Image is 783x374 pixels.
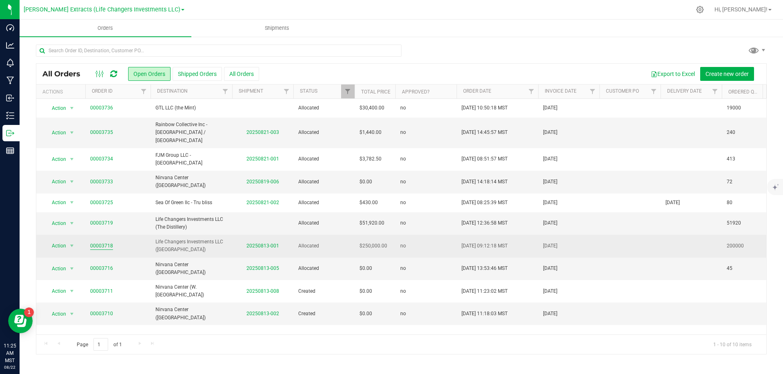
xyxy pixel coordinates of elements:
a: Orders [20,20,191,37]
inline-svg: Inbound [6,94,14,102]
span: no [400,104,406,112]
span: Action [44,240,67,252]
a: Filter [137,85,151,98]
span: no [400,178,406,186]
span: $0.00 [359,265,372,272]
span: Allocated [298,104,350,112]
span: [DATE] [543,199,557,207]
span: Action [44,263,67,274]
span: Nirvana Center ([GEOGRAPHIC_DATA]) [155,174,227,189]
a: Filter [341,85,355,98]
span: Action [44,218,67,229]
span: [DATE] [543,242,557,250]
a: Order Date [463,88,491,94]
span: $3,782.50 [359,155,382,163]
span: $51,920.00 [359,219,384,227]
span: Allocated [298,199,350,207]
span: GTL LLC (the Mint) [155,104,227,112]
span: [DATE] 11:18:03 MST [461,310,508,318]
button: Open Orders [128,67,171,81]
span: $0.00 [359,287,372,295]
span: Action [44,127,67,138]
span: $0.00 [359,310,372,318]
span: select [67,102,77,114]
a: 20250813-001 [246,243,279,249]
a: Ordered qty [728,89,760,95]
span: no [400,199,406,207]
span: no [400,155,406,163]
a: Status [300,88,317,94]
span: [DATE] [543,178,557,186]
span: no [400,219,406,227]
span: [PERSON_NAME] Extracts (Life Changers Investments LLC) [24,6,180,13]
span: [DATE] [543,155,557,163]
button: All Orders [224,67,259,81]
span: Nirvana Center ([GEOGRAPHIC_DATA]) [155,261,227,276]
a: Approved? [402,89,430,95]
span: Nirvana Center ([GEOGRAPHIC_DATA]) [155,306,227,321]
span: [DATE] 11:23:02 MST [461,287,508,295]
a: Filter [219,85,232,98]
span: select [67,127,77,138]
span: [DATE] [543,219,557,227]
a: Order ID [92,88,113,94]
a: 00003716 [90,265,113,272]
a: Filter [647,85,661,98]
span: Shipments [254,24,300,32]
input: 1 [93,338,108,351]
span: 19000 [727,104,741,112]
p: 11:25 AM MST [4,342,16,364]
a: Filter [708,85,722,98]
span: [DATE] [543,104,557,112]
span: Action [44,176,67,187]
span: no [400,129,406,136]
span: Allocated [298,242,350,250]
a: 20250813-002 [246,311,279,316]
span: select [67,263,77,274]
span: select [67,176,77,187]
a: Destination [157,88,188,94]
a: 00003733 [90,178,113,186]
span: Life Changers Investments LLC (The Distillery) [155,216,227,231]
span: FJM Group LLC - [GEOGRAPHIC_DATA] [155,151,227,167]
inline-svg: Manufacturing [6,76,14,85]
a: Filter [280,85,293,98]
inline-svg: Dashboard [6,24,14,32]
span: Create new order [705,71,749,77]
span: Orders [87,24,124,32]
inline-svg: Analytics [6,41,14,49]
span: Allocated [298,155,350,163]
a: 00003719 [90,219,113,227]
span: Action [44,154,67,165]
span: Created [298,287,350,295]
a: Shipments [191,20,363,37]
span: Sea Of Green llc - Tru bliss [155,199,227,207]
span: 72 [727,178,732,186]
iframe: Resource center [8,309,33,333]
span: Action [44,308,67,320]
span: 200000 [727,242,744,250]
span: select [67,218,77,229]
span: 413 [727,155,735,163]
a: 00003734 [90,155,113,163]
inline-svg: Outbound [6,129,14,137]
span: $0.00 [359,178,372,186]
span: Action [44,197,67,208]
span: Rainbow Collective Inc - [GEOGRAPHIC_DATA] / [GEOGRAPHIC_DATA] [155,121,227,145]
span: [DATE] 14:45:57 MST [461,129,508,136]
div: Actions [42,89,82,95]
inline-svg: Monitoring [6,59,14,67]
span: [DATE] 10:50:18 MST [461,104,508,112]
span: Action [44,285,67,297]
span: [DATE] [543,129,557,136]
a: 00003711 [90,287,113,295]
a: 00003718 [90,242,113,250]
span: Life Changers Investments LLC ([GEOGRAPHIC_DATA]) [155,238,227,254]
a: 20250813-008 [246,288,279,294]
a: Total Price [361,89,390,95]
a: 00003735 [90,129,113,136]
span: no [400,242,406,250]
p: 08/22 [4,364,16,370]
span: [DATE] [543,310,557,318]
span: All Orders [42,69,89,78]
